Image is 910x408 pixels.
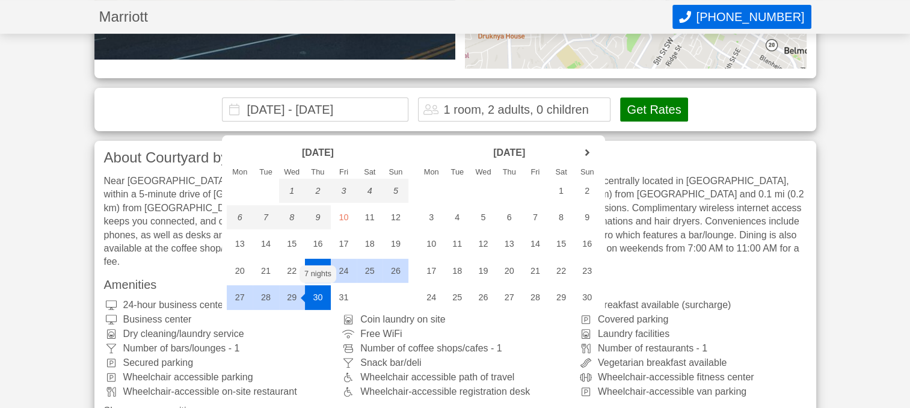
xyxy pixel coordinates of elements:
div: Dry cleaning/laundry service [104,329,332,339]
div: 7 [522,205,548,229]
div: 26 [470,285,496,309]
div: 2 [305,179,331,203]
div: Thu [305,168,331,176]
div: 27 [496,285,522,309]
div: 24-hour business center [104,300,332,310]
span: [PHONE_NUMBER] [696,10,804,24]
h3: Amenities [104,279,807,291]
div: 12 [383,205,408,229]
div: Number of coffee shops/cafes - 1 [341,344,569,353]
div: Near [GEOGRAPHIC_DATA][US_STATE] With a stay at [GEOGRAPHIC_DATA] by [GEOGRAPHIC_DATA], you'll be... [104,175,807,269]
button: Call [672,5,811,29]
div: Mon [227,168,253,176]
div: 26 [383,259,408,283]
div: 22 [279,259,305,283]
div: Laundry facilities [579,329,807,339]
div: 5 [383,179,408,203]
input: Choose Dates [222,97,408,122]
div: 10 [418,232,444,256]
div: 17 [331,232,357,256]
div: Sat [357,168,383,176]
div: 1 room, 2 adults, 0 children [443,104,588,116]
div: 14 [253,232,278,256]
div: Sun [574,168,600,176]
div: Free WiFi [341,329,569,339]
div: Number of restaurants - 1 [579,344,807,353]
div: 22 [548,259,574,283]
div: Wheelchair accessible path of travel [341,372,569,382]
div: 15 [279,232,305,256]
div: 6 [227,205,253,229]
div: 8 [279,205,305,229]
header: [DATE] [253,143,383,162]
div: Wed [279,168,305,176]
div: 4 [357,179,383,203]
div: 23 [574,259,600,283]
div: 30 [574,285,600,309]
div: 31 [331,285,357,309]
div: 8 [548,205,574,229]
div: 2 [574,179,600,203]
div: Tue [444,168,470,176]
div: 11 [357,205,383,229]
div: 11 [444,232,470,256]
div: 3 [331,179,357,203]
div: 3 [418,205,444,229]
div: Fri [331,168,357,176]
div: 29 [548,285,574,309]
div: 5 [470,205,496,229]
div: Wheelchair-accessible fitness center [579,372,807,382]
div: 9 [574,205,600,229]
div: Sat [548,168,574,176]
div: 27 [227,285,253,309]
div: 7 [253,205,278,229]
div: 15 [548,232,574,256]
div: 29 [279,285,305,309]
div: Coin laundry on site [341,315,569,324]
div: Number of bars/lounges - 1 [104,344,332,353]
div: Fri [522,168,548,176]
h3: About Courtyard by [GEOGRAPHIC_DATA] [104,150,807,165]
div: Thu [496,168,522,176]
div: 28 [522,285,548,309]
div: 28 [253,285,278,309]
div: Wheelchair-accessible on-site restaurant [104,387,332,397]
div: 25 [357,259,383,283]
header: [DATE] [444,143,574,162]
div: 16 [574,232,600,256]
div: 18 [444,259,470,283]
div: 6 [496,205,522,229]
div: 21 [522,259,548,283]
div: Covered parking [579,315,807,324]
div: Mon [418,168,444,176]
div: 1 [279,179,305,203]
a: next month [578,144,596,162]
div: 24 [418,285,444,309]
div: Snack bar/deli [341,358,569,368]
div: 12 [470,232,496,256]
div: Tue [253,168,278,176]
div: 13 [496,232,522,256]
div: 10 [331,205,357,229]
h1: Marriott [99,10,673,24]
div: 17 [418,259,444,283]
div: 4 [444,205,470,229]
div: 21 [253,259,278,283]
div: Secured parking [104,358,332,368]
div: Business center [104,315,332,324]
div: Breakfast available (surcharge) [579,300,807,310]
div: 14 [522,232,548,256]
button: Get Rates [620,97,687,122]
div: 19 [470,259,496,283]
div: 19 [383,232,408,256]
div: Sun [383,168,408,176]
div: 1 [548,179,574,203]
div: 9 [305,205,331,229]
div: 24 [331,259,357,283]
div: 20 [227,259,253,283]
div: 18 [357,232,383,256]
div: Vegetarian breakfast available [579,358,807,368]
div: Wheelchair accessible parking [104,372,332,382]
div: 30 [305,285,331,309]
div: 23 [305,259,331,283]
